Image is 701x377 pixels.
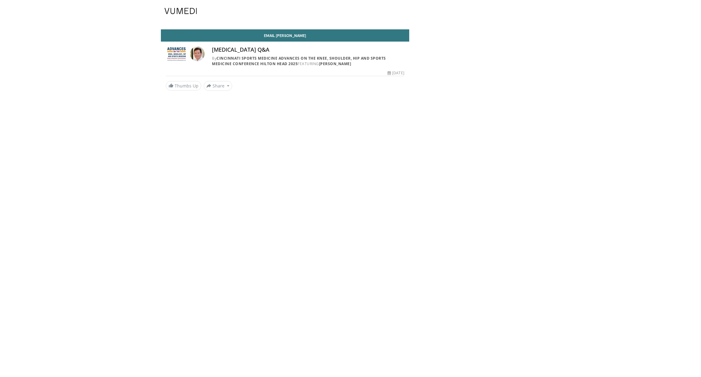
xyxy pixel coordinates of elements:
[212,56,386,66] a: Cincinnati Sports Medicine Advances on the Knee, Shoulder, Hip and Sports Medicine Conference Hil...
[190,46,205,61] img: Avatar
[212,56,404,67] div: By FEATURING
[165,8,197,14] img: VuMedi Logo
[166,46,187,61] img: Cincinnati Sports Medicine Advances on the Knee, Shoulder, Hip and Sports Medicine Conference Hil...
[319,61,351,66] a: [PERSON_NAME]
[204,81,232,91] button: Share
[166,81,201,91] a: Thumbs Up
[161,29,409,42] a: Email [PERSON_NAME]
[388,70,404,76] div: [DATE]
[212,46,404,53] h4: [MEDICAL_DATA] Q&A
